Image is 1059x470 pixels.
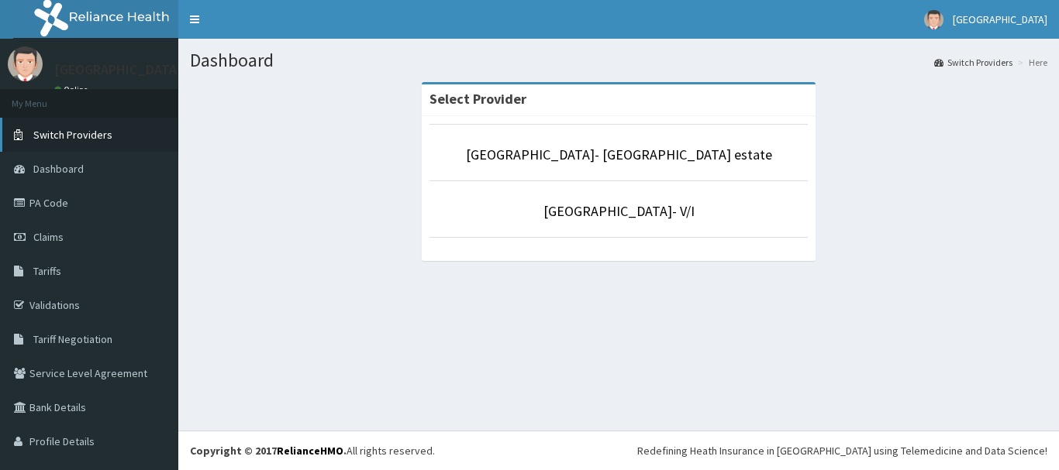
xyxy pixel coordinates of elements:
[1014,56,1047,69] li: Here
[54,63,182,77] p: [GEOGRAPHIC_DATA]
[33,162,84,176] span: Dashboard
[190,50,1047,70] h1: Dashboard
[33,332,112,346] span: Tariff Negotiation
[953,12,1047,26] span: [GEOGRAPHIC_DATA]
[543,202,695,220] a: [GEOGRAPHIC_DATA]- V/I
[178,431,1059,470] footer: All rights reserved.
[33,264,61,278] span: Tariffs
[466,146,772,163] a: [GEOGRAPHIC_DATA]- [GEOGRAPHIC_DATA] estate
[33,230,64,244] span: Claims
[429,90,526,108] strong: Select Provider
[33,128,112,142] span: Switch Providers
[924,10,943,29] img: User Image
[277,444,343,458] a: RelianceHMO
[190,444,347,458] strong: Copyright © 2017 .
[637,443,1047,458] div: Redefining Heath Insurance in [GEOGRAPHIC_DATA] using Telemedicine and Data Science!
[934,56,1012,69] a: Switch Providers
[54,84,91,95] a: Online
[8,46,43,81] img: User Image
